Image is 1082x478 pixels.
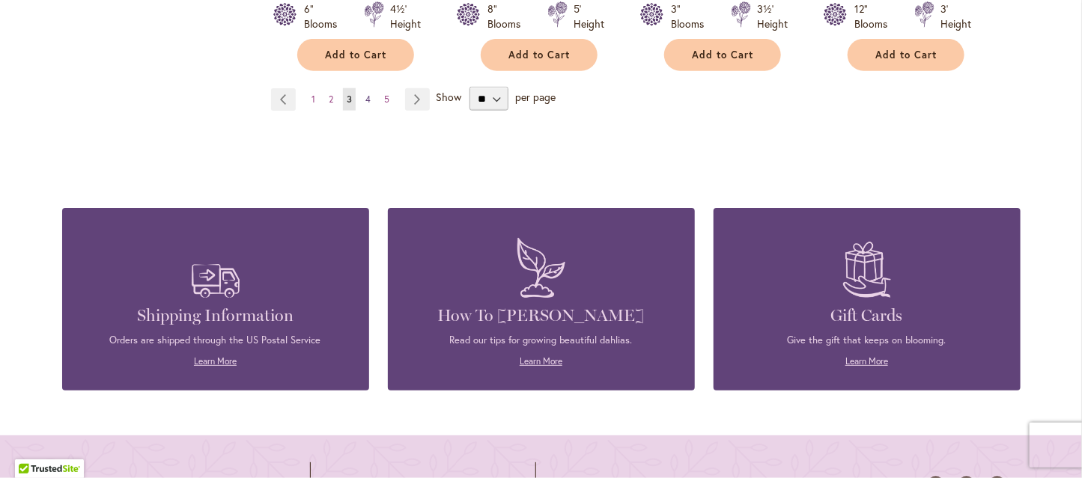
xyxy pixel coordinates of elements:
a: 4 [362,88,374,111]
span: 3 [347,94,352,105]
span: 1 [311,94,315,105]
a: Learn More [520,355,562,367]
button: Add to Cart [664,39,781,71]
a: Learn More [194,355,237,367]
div: 3" Blooms [671,1,713,31]
h4: Gift Cards [736,305,998,326]
a: 2 [325,88,337,111]
span: 4 [365,94,371,105]
span: Add to Cart [693,49,754,61]
p: Read our tips for growing beautiful dahlias. [410,334,672,347]
a: 5 [380,88,393,111]
button: Add to Cart [481,39,598,71]
p: Give the gift that keeps on blooming. [736,334,998,347]
a: Learn More [845,355,888,367]
div: 4½' Height [390,1,421,31]
h4: Shipping Information [85,305,347,326]
div: 12" Blooms [854,1,896,31]
span: Add to Cart [509,49,571,61]
span: Add to Cart [326,49,387,61]
div: 8" Blooms [487,1,529,31]
p: Orders are shipped through the US Postal Service [85,334,347,347]
button: Add to Cart [297,39,414,71]
div: 3' Height [940,1,971,31]
button: Add to Cart [848,39,964,71]
h4: How To [PERSON_NAME] [410,305,672,326]
span: 5 [384,94,389,105]
span: per page [515,91,556,105]
a: 1 [308,88,319,111]
span: Add to Cart [876,49,937,61]
div: 5' Height [574,1,604,31]
div: 3½' Height [757,1,788,31]
span: 2 [329,94,333,105]
iframe: Launch Accessibility Center [11,425,53,467]
div: 6" Blooms [304,1,346,31]
span: Show [436,91,461,105]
